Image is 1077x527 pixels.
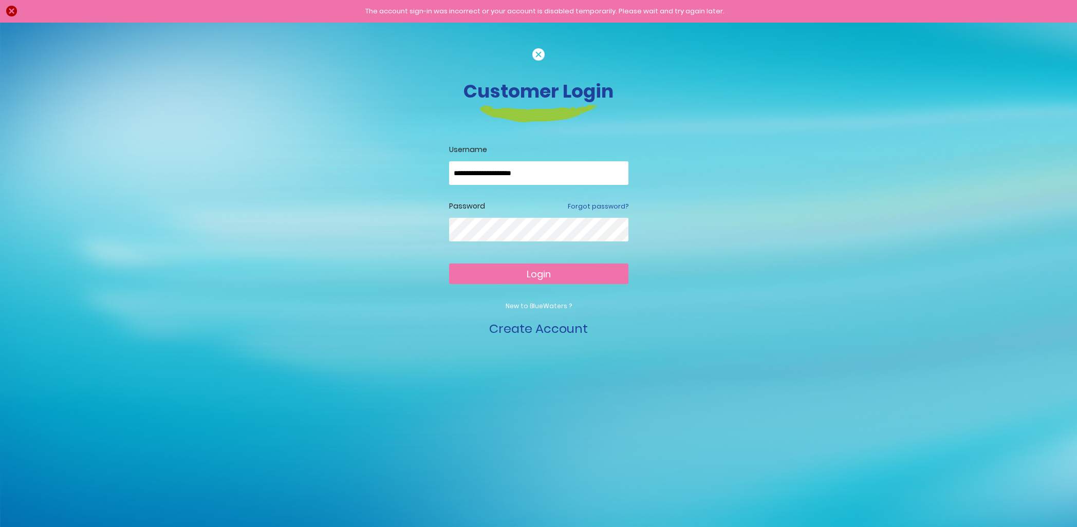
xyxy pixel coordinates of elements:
a: Create Account [489,320,588,337]
span: Login [527,268,551,280]
label: Password [449,201,485,212]
div: The account sign-in was incorrect or your account is disabled temporarily. Please wait and try ag... [23,6,1067,16]
p: New to BlueWaters ? [449,302,628,311]
img: cancel [532,48,545,61]
label: Username [449,144,628,155]
a: Forgot password? [568,202,628,211]
img: login-heading-border.png [480,105,598,122]
button: Login [449,263,628,284]
h3: Customer Login [253,80,824,102]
